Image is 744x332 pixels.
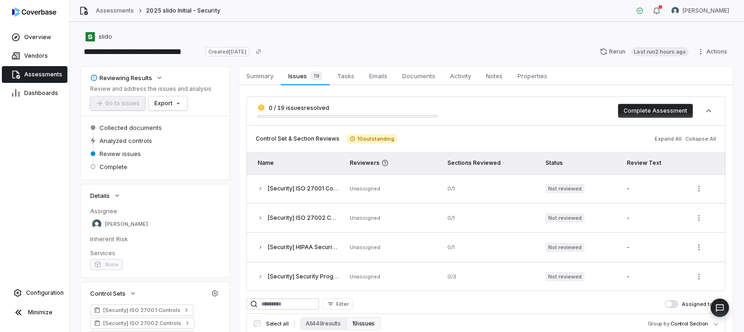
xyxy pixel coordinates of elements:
[350,273,380,280] span: Unassigned
[2,29,67,46] a: Overview
[100,136,152,145] span: Analyzed controls
[594,45,694,59] button: RerunLast run2 hours ago
[105,221,148,228] span: [PERSON_NAME]
[694,45,733,59] button: Actions
[2,47,67,64] a: Vendors
[269,104,329,111] span: 0 / 19 issues resolved
[250,43,267,60] button: Copy link
[266,320,288,327] span: Select all
[90,318,194,329] a: [Security] ISO 27002 Controls
[347,134,397,143] span: 10 outstanding
[90,85,212,93] p: Review and address the issues and analysis
[24,89,58,97] span: Dashboards
[103,306,180,314] span: [Security] ISO 27001 Controls
[24,34,51,41] span: Overview
[446,70,475,82] span: Activity
[146,7,220,14] span: 2025 slido Initial - Security
[665,300,678,308] button: Assigned to me
[618,104,693,118] button: Complete Assessment
[4,303,66,322] button: Minimize
[26,289,64,297] span: Configuration
[28,309,53,316] span: Minimize
[24,71,62,78] span: Assessments
[268,185,349,192] span: [Security] ISO 27001 Controls
[545,159,563,166] span: Status
[665,300,722,308] label: Assigned to me
[92,219,101,229] img: Arun Muthu avatar
[346,317,380,330] button: 19 issues
[648,320,670,327] span: Group by
[87,187,124,204] button: Details
[545,243,585,252] span: Not reviewed
[683,130,719,147] button: Collapse All
[268,244,351,251] span: [Security] HIPAA Security Rule
[683,7,729,14] span: [PERSON_NAME]
[243,70,277,82] span: Summary
[545,184,585,193] span: Not reviewed
[323,298,353,310] button: Filter
[100,149,141,158] span: Review issues
[256,135,339,142] span: Control Set & Section Reviews
[90,191,110,200] span: Details
[627,273,681,280] div: -
[350,215,380,221] span: Unassigned
[258,159,274,166] span: Name
[447,244,455,251] span: 0 / 1
[652,130,684,147] button: Expand All
[254,320,260,327] input: Select all
[90,74,152,82] div: Reviewing Results
[90,305,193,316] a: [Security] ISO 27001 Controls
[100,123,162,132] span: Collected documents
[482,70,506,82] span: Notes
[90,207,220,215] dt: Assignee
[285,69,325,82] span: Issues
[100,163,127,171] span: Complete
[447,215,455,221] span: 0 / 1
[87,69,166,86] button: Reviewing Results
[627,185,681,192] div: -
[399,70,439,82] span: Documents
[350,185,380,192] span: Unassigned
[99,33,112,41] span: slido
[103,319,181,327] span: [Security] ISO 27002 Controls
[87,285,139,302] button: Control Sets
[627,244,681,251] div: -
[631,47,689,56] span: Last run 2 hours ago
[447,273,456,280] span: 0 / 3
[268,273,363,280] span: [Security] Security Program Health
[671,7,679,14] img: Arun Muthu avatar
[447,159,501,166] span: Sections Reviewed
[666,4,735,18] button: Arun Muthu avatar[PERSON_NAME]
[545,213,585,223] span: Not reviewed
[12,7,56,17] img: Coverbase logo
[2,85,67,102] a: Dashboards
[350,159,436,167] span: Reviewers
[627,214,681,222] div: -
[149,96,187,110] button: Export
[96,7,134,14] a: Assessments
[90,235,220,243] dt: Inherent Risk
[627,159,661,166] span: Review Text
[83,28,115,45] button: https://slido.com/slido
[300,317,346,330] button: All 449 results
[4,285,66,301] a: Configuration
[2,66,67,83] a: Assessments
[90,289,126,298] span: Control Sets
[268,214,351,221] span: [Security] ISO 27002 Controls
[206,47,249,56] span: Created [DATE]
[311,71,322,81] span: 19
[350,244,380,251] span: Unassigned
[24,52,48,60] span: Vendors
[333,70,358,82] span: Tasks
[545,272,585,281] span: Not reviewed
[365,70,391,82] span: Emails
[90,249,220,257] dt: Services
[514,70,551,82] span: Properties
[447,185,455,192] span: 0 / 1
[336,301,349,308] span: Filter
